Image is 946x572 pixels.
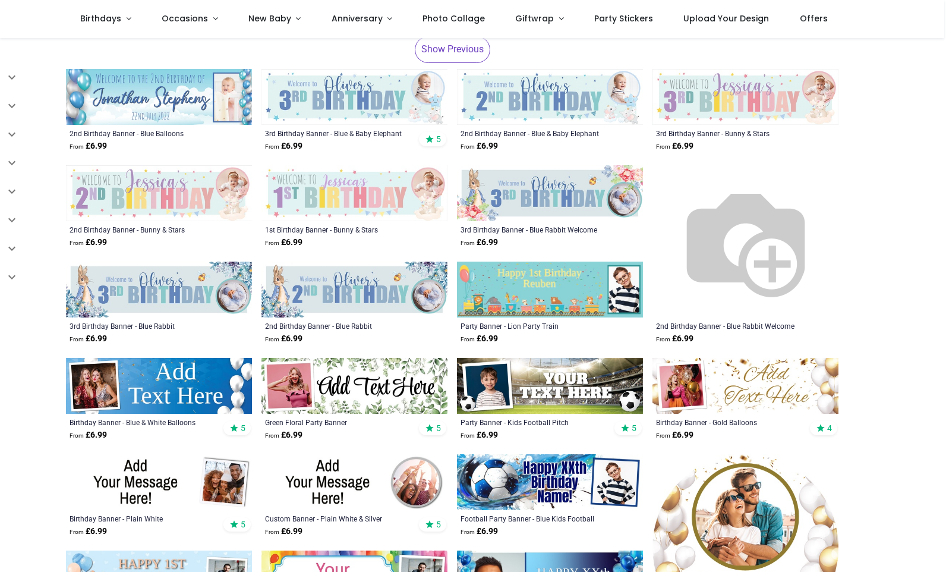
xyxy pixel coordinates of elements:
[70,237,107,249] strong: £ 6.99
[652,358,838,414] img: Personalised Happy Birthday Banner - Gold Balloons - 1 Photo Upload
[265,128,408,138] a: 3rd Birthday Banner - Blue & Baby Elephant
[594,12,653,24] span: Party Stickers
[461,417,604,427] a: Party Banner - Kids Football Pitch
[656,321,799,331] a: 2nd Birthday Banner - Blue Rabbit Welcome
[70,514,213,523] a: Birthday Banner - Plain White
[656,417,799,427] a: Birthday Banner - Gold Balloons
[261,69,447,125] img: Personalised Happy 3rd Birthday Banner - Blue & Baby Elephant - Custom Name & 1 Photo Upload
[461,128,604,138] a: 2nd Birthday Banner - Blue & Baby Elephant
[461,429,498,441] strong: £ 6.99
[656,333,693,345] strong: £ 6.99
[457,358,643,414] img: Personalised Party Banner - Kids Football Pitch - Custom Text & 1 Photo Upload
[70,417,213,427] a: Birthday Banner - Blue & White Balloons
[70,225,213,234] a: 2nd Birthday Banner - Bunny & Stars
[436,134,441,144] span: 5
[70,432,84,439] span: From
[632,423,636,433] span: 5
[461,321,604,331] a: Party Banner - Lion Party Train
[70,321,213,331] a: 3rd Birthday Banner - Blue Rabbit
[265,514,408,523] a: Custom Banner - Plain White & Silver
[436,423,441,433] span: 5
[461,526,498,538] strong: £ 6.99
[265,321,408,331] a: 2nd Birthday Banner - Blue Rabbit
[461,432,475,439] span: From
[332,12,383,24] span: Anniversary
[261,454,447,510] img: Personalised Custom Banner - Plain White & Silver - 1 Photo Upload
[457,262,643,318] img: Personalised Party Banner - Lion Party Train - Custom Text & 1 Photo Upload
[80,12,121,24] span: Birthdays
[66,69,252,125] img: Personalised 2nd Birthday Banner - Blue Balloons - Custom Name Date & 1 Photo Upload
[436,519,441,530] span: 5
[422,12,485,24] span: Photo Collage
[457,165,643,221] img: Personalised Happy 3rd Birthday Banner - Blue Rabbit Welcome - Custom Name & 1 Photo Upload
[415,36,490,62] a: Show Previous
[461,336,475,342] span: From
[265,417,408,427] a: Green Floral Party Banner
[652,69,838,125] img: Personalised Happy 3rd Birthday Banner - Bunny & Stars - Custom Name & 1 Photo Upload
[457,69,643,125] img: Personalised Happy 2nd Birthday Banner - Blue & Baby Elephant - Custom Name & 1 Photo Upload
[265,529,279,535] span: From
[70,140,107,152] strong: £ 6.99
[461,333,498,345] strong: £ 6.99
[800,12,828,24] span: Offers
[70,336,84,342] span: From
[248,12,291,24] span: New Baby
[265,143,279,150] span: From
[827,423,832,433] span: 4
[656,128,799,138] a: 3rd Birthday Banner - Bunny & Stars
[241,423,245,433] span: 5
[265,336,279,342] span: From
[66,454,252,510] img: Personalised Birthday Banner - Plain White - 1 Photo Upload
[656,143,670,150] span: From
[241,519,245,530] span: 5
[457,454,643,510] img: Personalised Football Party Banner - Blue Kids Football - Custom Text & 1 Photo
[162,12,208,24] span: Occasions
[70,529,84,535] span: From
[66,358,252,414] img: Personalised Happy Birthday Banner - Blue & White Balloons - 1 Photo Upload
[515,12,554,24] span: Giftwrap
[265,333,302,345] strong: £ 6.99
[461,514,604,523] a: Football Party Banner - Blue Kids Football
[461,140,498,152] strong: £ 6.99
[70,143,84,150] span: From
[265,240,279,246] span: From
[683,12,769,24] span: Upload Your Design
[461,225,604,234] a: 3rd Birthday Banner - Blue Rabbit Welcome
[461,237,498,249] strong: £ 6.99
[70,333,107,345] strong: £ 6.99
[656,429,693,441] strong: £ 6.99
[261,358,447,414] img: Personalised Green Floral Party Banner - 1 Photo Upload
[265,432,279,439] span: From
[261,165,447,221] img: Personalised Happy 1st Birthday Banner - Bunny & Stars - Custom Name & 1 Photo Upload
[656,336,670,342] span: From
[261,262,447,318] img: Personalised Happy 2nd Birthday Banner - Blue Rabbit - Custom Name & 1 Photo Upload
[461,240,475,246] span: From
[265,225,408,234] div: 1st Birthday Banner - Bunny & Stars
[265,237,302,249] strong: £ 6.99
[265,429,302,441] strong: £ 6.99
[66,165,252,221] img: Personalised Happy 2nd Birthday Banner - Bunny & Stars - Custom Name & 1 Photo Upload
[70,526,107,538] strong: £ 6.99
[656,140,693,152] strong: £ 6.99
[670,165,822,318] img: Personalised Happy 2nd Birthday Banner - Blue Rabbit Welcome - Custom Name & 1 Photo Upload
[656,432,670,439] span: From
[461,143,475,150] span: From
[461,529,475,535] span: From
[70,240,84,246] span: From
[70,128,213,138] a: 2nd Birthday Banner - Blue Balloons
